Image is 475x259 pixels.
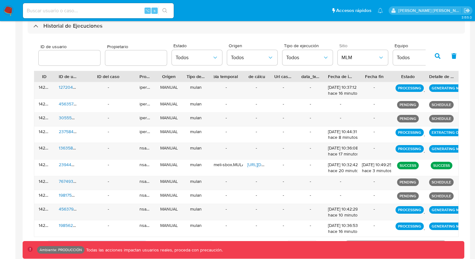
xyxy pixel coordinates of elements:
[158,6,171,15] button: search-icon
[40,249,82,251] p: Ambiente: PRODUCCIÓN
[23,7,174,15] input: Buscar usuario o caso...
[336,7,371,14] span: Accesos rápidos
[145,8,150,14] span: ⌥
[461,15,472,20] span: 3.155.0
[398,8,462,14] p: edwin.alonso@mercadolibre.com.co
[464,7,470,14] a: Salir
[85,247,223,253] p: Todas las acciones impactan usuarios reales, proceda con precaución.
[154,8,156,14] span: s
[378,8,383,13] a: Notificaciones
